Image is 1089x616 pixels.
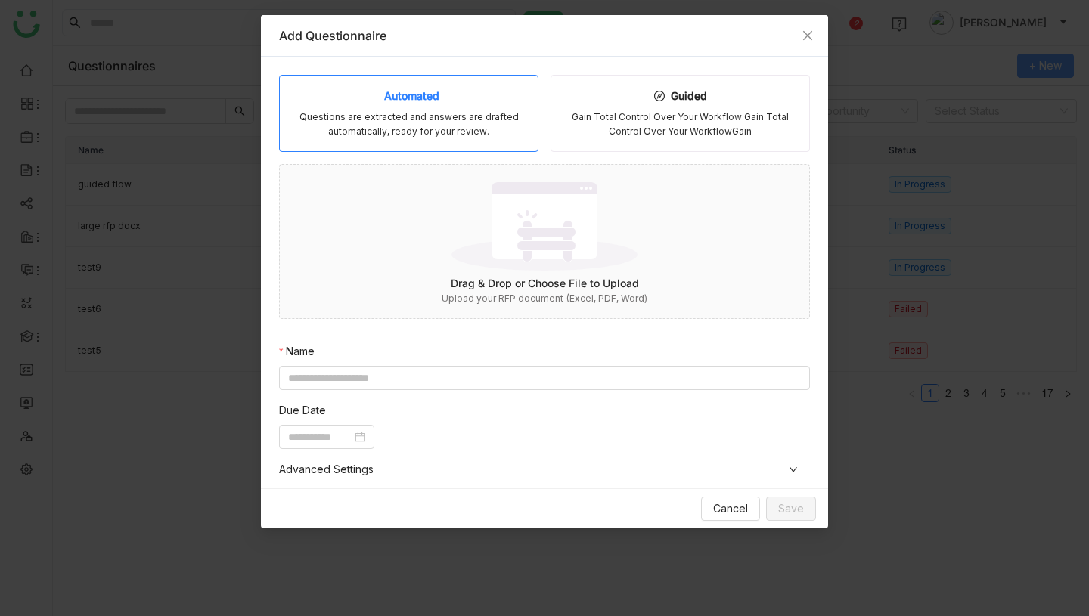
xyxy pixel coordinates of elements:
div: Upload your RFP document (Excel, PDF, Word) [280,292,809,306]
label: Name [279,343,315,360]
button: Save [766,497,816,521]
div: Gain Total Control Over Your Workflow Gain Total Control Over Your WorkflowGain [563,110,797,139]
div: No dataDrag & Drop or Choose File to UploadUpload your RFP document (Excel, PDF, Word) [280,165,809,318]
button: Cancel [701,497,760,521]
div: Drag & Drop or Choose File to Upload [280,275,809,292]
div: Add Questionnaire [279,27,810,44]
span: Cancel [713,500,748,517]
button: Close [787,15,828,56]
span: Advanced Settings [279,461,810,478]
div: Guided [654,88,707,104]
img: No data [451,177,638,275]
label: Description [279,487,336,503]
div: Questions are extracted and answers are drafted automatically, ready for your review. [292,110,526,139]
div: Automated [378,88,439,104]
label: Due Date [279,402,326,419]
